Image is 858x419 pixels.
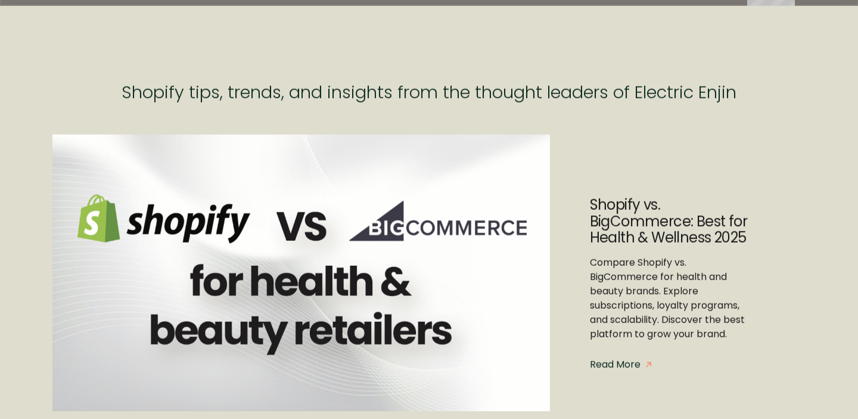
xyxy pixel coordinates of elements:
[646,361,651,367] img: Orange Arrow
[122,79,736,105] h1: Shopify tips, trends, and insights from the thought leaders of Electric Enjin
[590,357,641,371] div: Read More
[590,256,753,342] a: Compare Shopify vs. BigCommerce for health and beauty brands. Explore subscriptions, loyalty prog...
[590,196,753,246] a: Shopify vs. BigCommerce: Best for Health & Wellness 2025
[590,357,652,371] a: Read MoreOrange Arrow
